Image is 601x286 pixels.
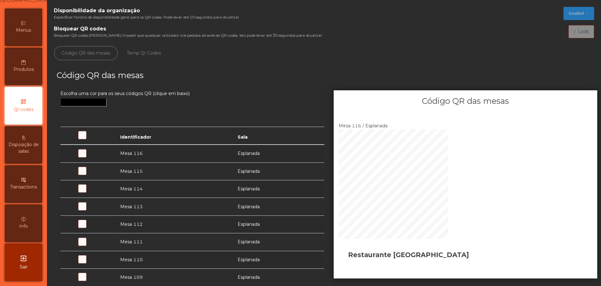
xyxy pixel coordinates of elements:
td: Mesa 111 [116,233,234,251]
td: Esplanada [234,198,324,215]
span: Sair [20,264,28,270]
b: Restaurante [GEOGRAPHIC_DATA] [348,251,469,259]
td: Esplanada [234,162,324,180]
td: Esplanada [234,251,324,268]
span: Mesa 116 / Esplanada [339,123,388,129]
h3: Código QR das mesas [334,95,598,107]
td: Esplanada [234,215,324,233]
span: Info [19,223,28,230]
td: Mesa 109 [116,268,234,286]
td: Mesa 110 [116,251,234,268]
label: Escolha uma cor para os seus códigos QR (clique em baixo) [60,90,190,97]
th: Sala [234,127,324,145]
td: Esplanada [234,180,324,198]
span: Menus [16,27,31,34]
span: Bloquear QR codes [PERSON_NAME] impedir que qualquer utilizador crie pedidos através de QR codes.... [54,33,322,38]
td: Mesa 116 [116,145,234,162]
td: Mesa 115 [116,162,234,180]
td: Esplanada [234,268,324,286]
span: Transactions [10,184,37,190]
a: Temp Qr Codes [119,46,168,60]
td: Esplanada [234,145,324,162]
span: Disponibilidade da organização [54,7,239,14]
td: Esplanada [234,233,324,251]
i: qr_code [20,98,27,105]
span: Bloquear QR codes [54,25,322,33]
i: exit_to_app [20,255,27,262]
span: Disabled [569,11,584,16]
a: Código QR das mesas [54,46,118,60]
td: Mesa 113 [116,198,234,215]
td: Mesa 114 [116,180,234,198]
span: Qr codes [14,106,33,113]
th: Identificador [116,127,234,145]
span: Disposição de salas [6,141,41,155]
span: Especificar horário de disponibilidade geral para os QR codes. Pode levar até 10 segundos para at... [54,14,239,20]
td: Mesa 112 [116,215,234,233]
h3: Código QR das mesas [57,70,322,81]
span: Produtos [13,66,34,73]
span: ------------------------------------------- [339,116,406,122]
button: Disabled [563,7,594,20]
